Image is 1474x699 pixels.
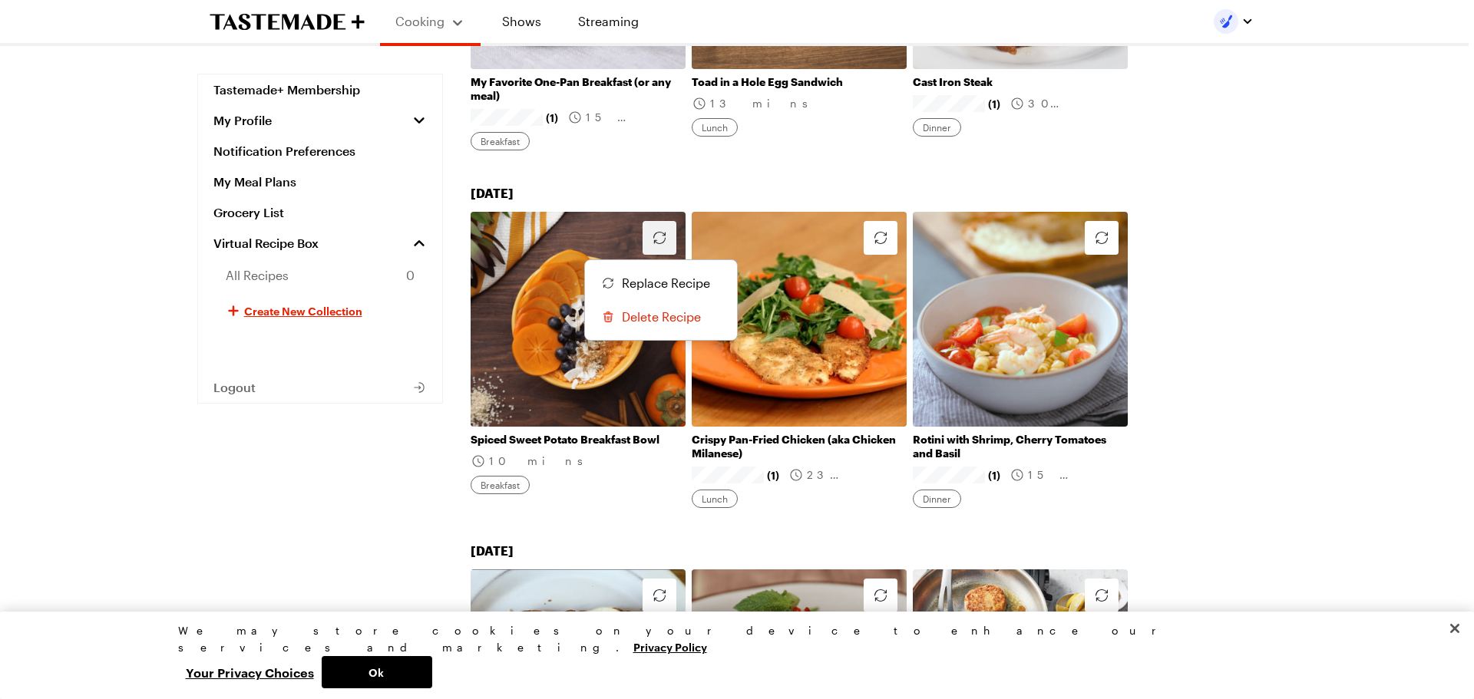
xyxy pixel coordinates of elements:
button: Your Privacy Choices [178,656,322,688]
div: Privacy [178,622,1284,688]
div: We may store cookies on your device to enhance our services and marketing. [178,622,1284,656]
button: Ok [322,656,432,688]
span: Delete Recipe [622,308,701,326]
button: Close [1438,612,1472,645]
span: Replace Recipe [622,274,710,292]
a: More information about your privacy, opens in a new tab [633,639,707,654]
